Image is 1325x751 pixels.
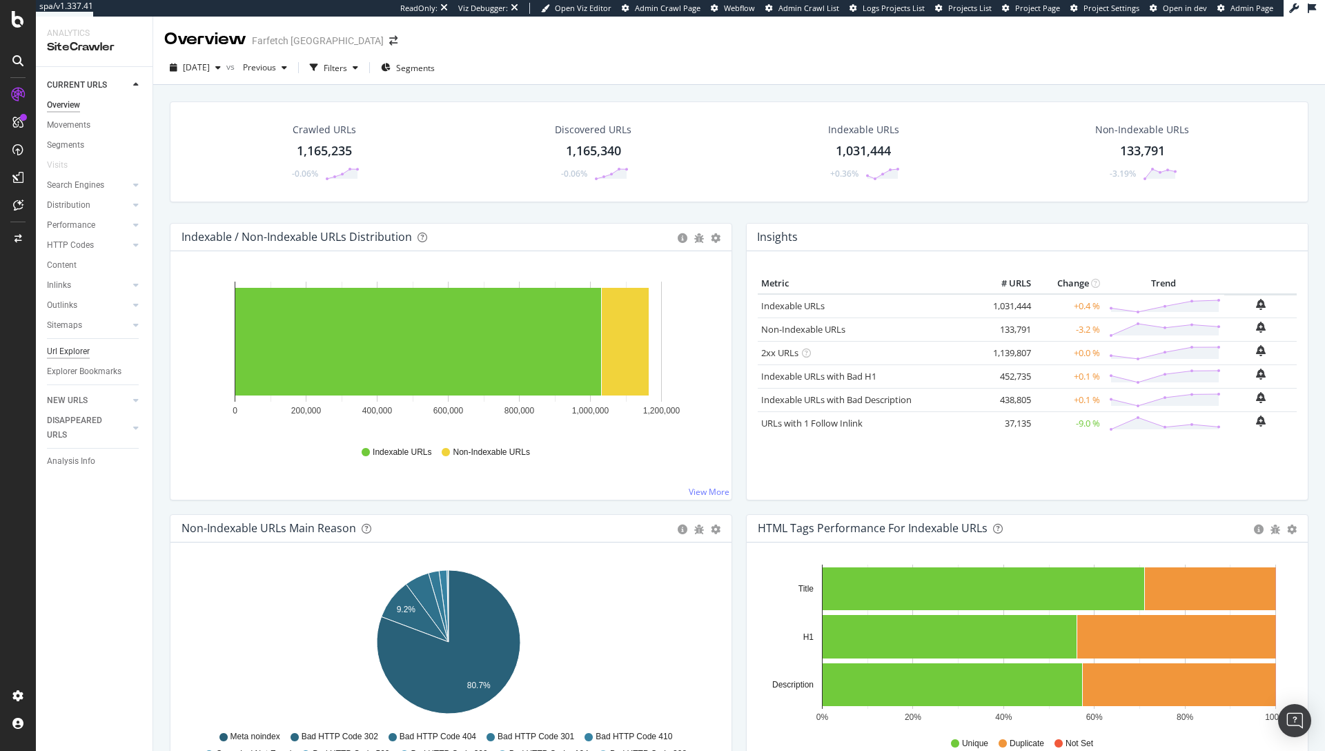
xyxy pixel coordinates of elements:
[47,344,143,359] a: Url Explorer
[761,417,863,429] a: URLs with 1 Follow Inlink
[1256,416,1266,427] div: bell-plus
[183,61,210,73] span: 2025 Sep. 20th
[1256,369,1266,380] div: bell-plus
[1110,168,1136,179] div: -3.19%
[1083,3,1139,13] span: Project Settings
[373,447,431,458] span: Indexable URLs
[47,218,129,233] a: Performance
[1086,712,1103,722] text: 60%
[47,318,129,333] a: Sitemaps
[47,298,129,313] a: Outlinks
[1278,704,1311,737] div: Open Intercom Messenger
[711,3,755,14] a: Webflow
[1254,525,1264,534] div: circle-info
[47,98,143,113] a: Overview
[47,238,94,253] div: HTTP Codes
[962,738,988,750] span: Unique
[596,731,672,743] span: Bad HTTP Code 410
[1256,299,1266,310] div: bell-plus
[304,57,364,79] button: Filters
[1120,142,1165,160] div: 133,791
[292,168,318,179] div: -0.06%
[1015,3,1060,13] span: Project Page
[761,393,912,406] a: Indexable URLs with Bad Description
[164,57,226,79] button: [DATE]
[47,78,129,92] a: CURRENT URLS
[181,521,356,535] div: Non-Indexable URLs Main Reason
[1217,3,1273,14] a: Admin Page
[362,406,393,416] text: 400,000
[230,731,280,743] span: Meta noindex
[47,158,81,173] a: Visits
[400,3,438,14] div: ReadOnly:
[396,62,435,74] span: Segments
[1066,738,1093,750] span: Not Set
[237,61,276,73] span: Previous
[678,233,687,243] div: circle-info
[47,198,129,213] a: Distribution
[181,565,716,725] svg: A chart.
[47,98,80,113] div: Overview
[181,230,412,244] div: Indexable / Non-Indexable URLs Distribution
[1070,3,1139,14] a: Project Settings
[389,36,397,46] div: arrow-right-arrow-left
[1034,318,1103,341] td: -3.2 %
[765,3,839,14] a: Admin Crawl List
[995,712,1012,722] text: 40%
[47,238,129,253] a: HTTP Codes
[47,138,143,153] a: Segments
[226,61,237,72] span: vs
[47,413,129,442] a: DISAPPEARED URLS
[47,278,71,293] div: Inlinks
[47,364,143,379] a: Explorer Bookmarks
[689,486,729,498] a: View More
[635,3,700,13] span: Admin Crawl Page
[1103,273,1224,294] th: Trend
[830,168,858,179] div: +0.36%
[979,318,1034,341] td: 133,791
[935,3,992,14] a: Projects List
[836,142,891,160] div: 1,031,444
[453,447,529,458] span: Non-Indexable URLs
[850,3,925,14] a: Logs Projects List
[467,681,491,690] text: 80.7%
[47,118,90,133] div: Movements
[47,413,117,442] div: DISAPPEARED URLS
[47,364,121,379] div: Explorer Bookmarks
[47,454,95,469] div: Analysis Info
[498,731,574,743] span: Bad HTTP Code 301
[47,278,129,293] a: Inlinks
[1256,345,1266,356] div: bell-plus
[758,521,988,535] div: HTML Tags Performance for Indexable URLs
[1034,411,1103,435] td: -9.0 %
[293,123,356,137] div: Crawled URLs
[302,731,378,743] span: Bad HTTP Code 302
[1270,525,1280,534] div: bug
[47,318,82,333] div: Sitemaps
[1287,525,1297,534] div: gear
[1034,273,1103,294] th: Change
[1034,294,1103,318] td: +0.4 %
[47,258,143,273] a: Content
[1177,712,1193,722] text: 80%
[1095,123,1189,137] div: Non-Indexable URLs
[724,3,755,13] span: Webflow
[798,584,814,594] text: Title
[758,565,1292,725] svg: A chart.
[622,3,700,14] a: Admin Crawl Page
[863,3,925,13] span: Logs Projects List
[948,3,992,13] span: Projects List
[47,218,95,233] div: Performance
[297,142,352,160] div: 1,165,235
[761,300,825,312] a: Indexable URLs
[979,273,1034,294] th: # URLS
[252,34,384,48] div: Farfetch [GEOGRAPHIC_DATA]
[772,680,814,690] text: Description
[1034,341,1103,364] td: +0.0 %
[47,298,77,313] div: Outlinks
[47,178,104,193] div: Search Engines
[979,294,1034,318] td: 1,031,444
[761,347,798,359] a: 2xx URLs
[397,605,416,614] text: 9.2%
